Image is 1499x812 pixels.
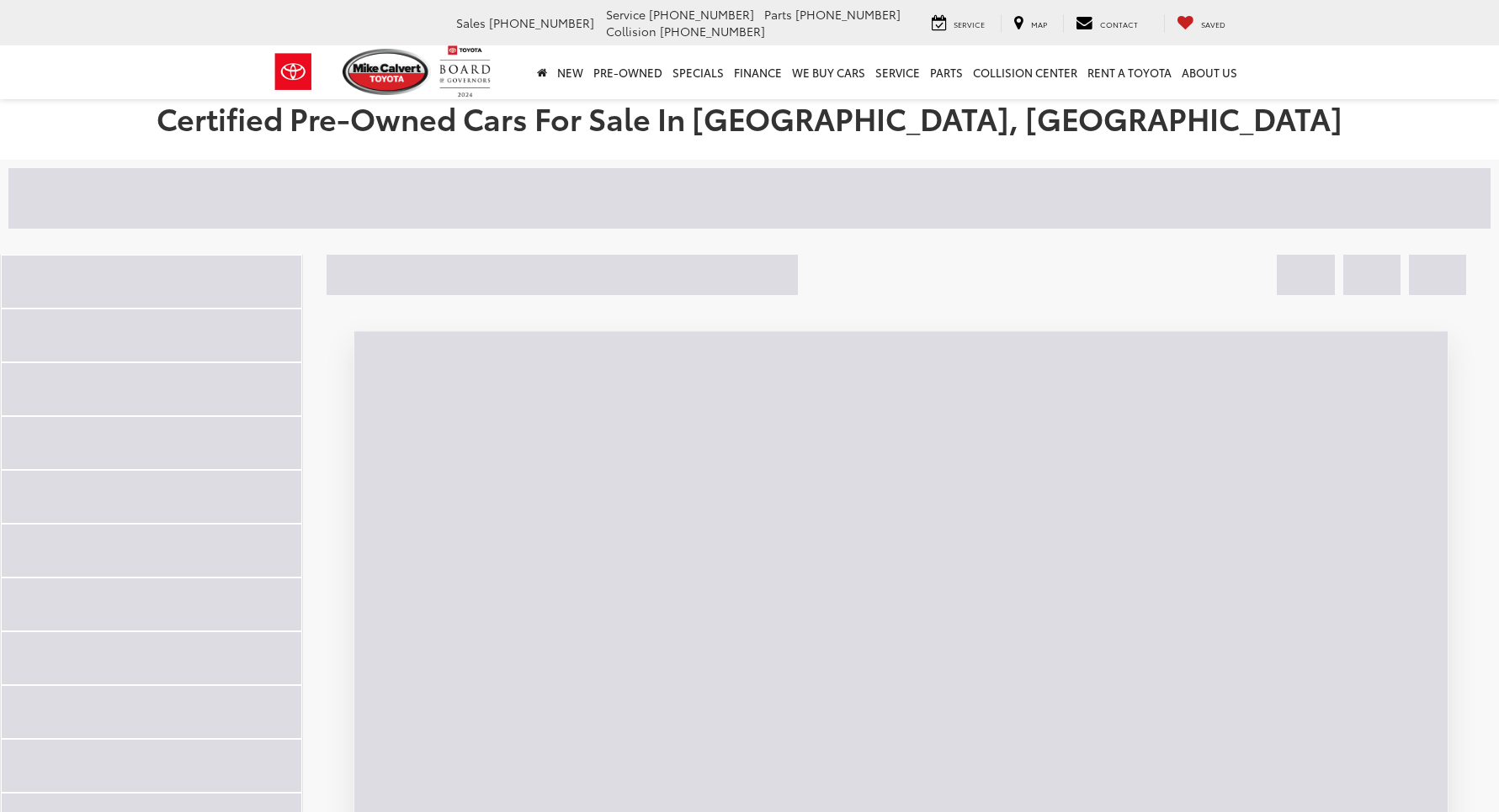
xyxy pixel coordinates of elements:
[1082,45,1177,99] a: Rent a Toyota
[606,23,656,40] span: Collision
[1164,14,1238,33] a: My Saved Vehicles
[968,45,1082,99] a: Collision Center
[787,45,870,99] a: WE BUY CARS
[764,6,792,23] span: Parts
[649,6,754,23] span: [PHONE_NUMBER]
[1063,14,1151,33] a: Contact
[919,14,997,33] a: Service
[667,45,729,99] a: Specials
[1001,14,1060,33] a: Map
[606,6,646,23] span: Service
[588,45,667,99] a: Pre-Owned
[870,45,925,99] a: Service
[795,6,901,23] span: [PHONE_NUMBER]
[532,45,552,99] a: Home
[262,45,325,99] img: Toyota
[729,45,787,99] a: Finance
[343,49,432,95] img: Mike Calvert Toyota
[552,45,588,99] a: New
[925,45,968,99] a: Parts
[660,23,765,40] span: [PHONE_NUMBER]
[1201,18,1225,29] span: Saved
[1031,18,1047,29] span: Map
[456,14,486,31] span: Sales
[954,18,985,29] span: Service
[489,14,594,31] span: [PHONE_NUMBER]
[1177,45,1242,99] a: About Us
[1100,18,1138,29] span: Contact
